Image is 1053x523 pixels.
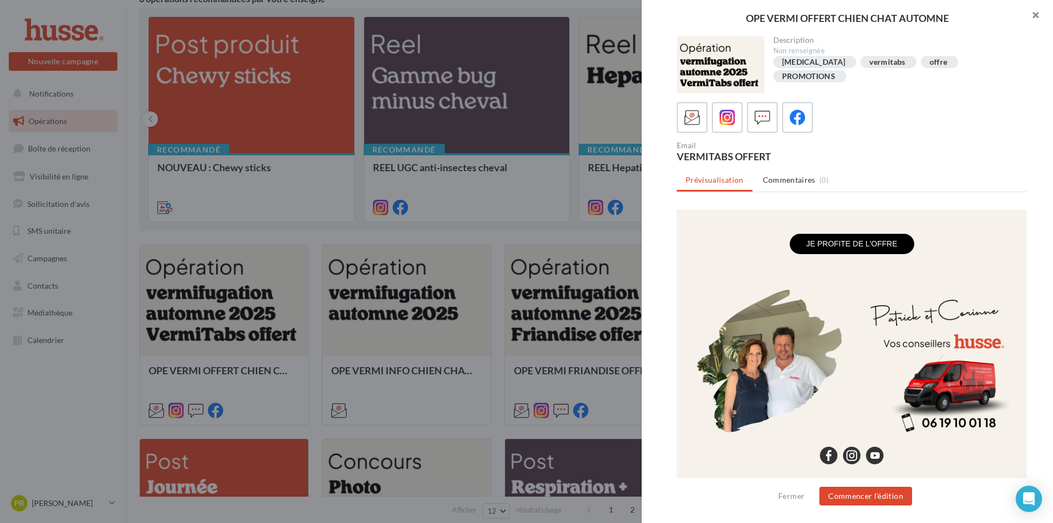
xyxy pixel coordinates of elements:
[114,30,237,38] a: JE PROFITE DE L'OFFRE
[773,36,1018,44] div: Description
[763,175,816,185] span: Commentaires
[677,142,847,149] div: Email
[1016,486,1042,512] div: Open Intercom Messenger
[782,72,836,81] div: PROMOTIONS
[819,176,829,184] span: (0)
[869,58,905,66] div: vermitabs
[166,237,184,255] img: instagram
[189,237,207,255] img: youtube
[773,46,1018,56] div: Non renseignée
[659,13,1035,23] div: OPE VERMI OFFERT CHIEN CHAT AUTOMNE
[930,58,948,66] div: offre
[819,487,912,505] button: Commencer l'édition
[782,58,846,66] div: [MEDICAL_DATA]
[16,75,169,228] img: Patrcick_et_Corinne_photo.png
[71,269,246,277] span: Pour être retiré de notre liste de diffusion, vous pouvez vous
[143,237,161,255] img: facebook
[677,151,847,161] div: VERMITABS OFFERT
[180,75,334,228] img: Patrick_et_Corinne.png
[247,269,279,277] a: désinscrire
[774,490,809,503] button: Fermer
